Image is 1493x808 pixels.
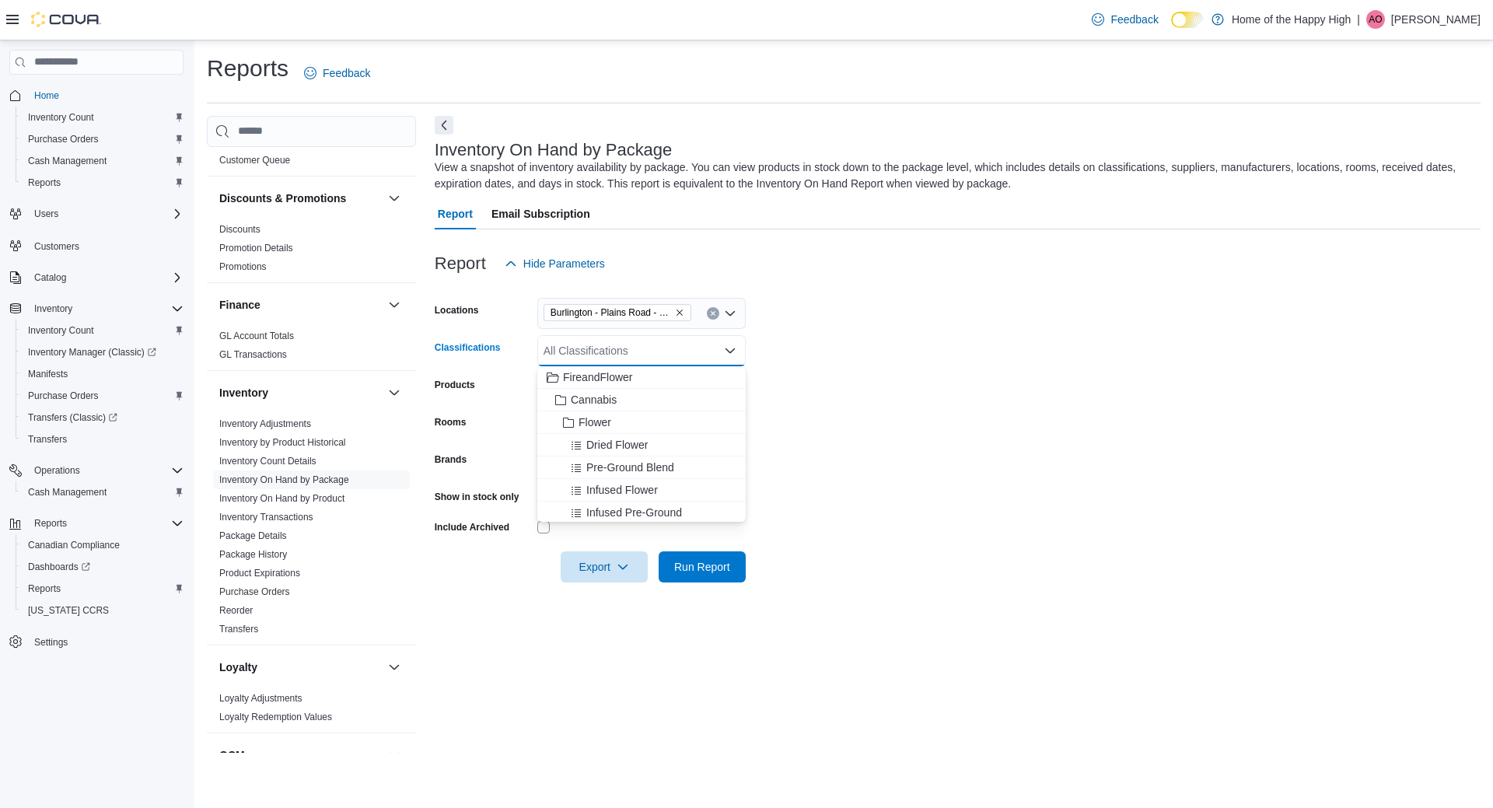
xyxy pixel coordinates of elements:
[22,343,184,362] span: Inventory Manager (Classic)
[219,568,300,579] a: Product Expirations
[586,437,648,453] span: Dried Flower
[219,223,260,236] span: Discounts
[22,321,184,340] span: Inventory Count
[219,456,316,467] a: Inventory Count Details
[22,387,184,405] span: Purchase Orders
[219,659,382,675] button: Loyalty
[219,330,294,342] span: GL Account Totals
[28,133,99,145] span: Purchase Orders
[219,548,287,561] span: Package History
[28,111,94,124] span: Inventory Count
[537,502,746,524] button: Infused Pre-Ground
[28,514,73,533] button: Reports
[28,582,61,595] span: Reports
[34,89,59,102] span: Home
[28,86,65,105] a: Home
[22,321,100,340] a: Inventory Count
[537,479,746,502] button: Infused Flower
[544,304,691,321] span: Burlington - Plains Road - Friendly Stranger
[674,559,730,575] span: Run Report
[28,390,99,402] span: Purchase Orders
[219,261,267,272] a: Promotions
[28,632,184,652] span: Settings
[659,551,746,582] button: Run Report
[1366,10,1385,29] div: Alex Omiotek
[498,248,611,279] button: Hide Parameters
[537,366,746,389] button: FireandFlower
[219,437,346,448] a: Inventory by Product Historical
[435,416,467,428] label: Rooms
[586,482,658,498] span: Infused Flower
[16,556,190,578] a: Dashboards
[22,536,184,554] span: Canadian Compliance
[219,455,316,467] span: Inventory Count Details
[219,242,293,254] span: Promotion Details
[28,514,184,533] span: Reports
[537,389,746,411] button: Cannabis
[16,341,190,363] a: Inventory Manager (Classic)
[34,240,79,253] span: Customers
[16,150,190,172] button: Cash Management
[219,474,349,485] a: Inventory On Hand by Package
[435,379,475,391] label: Products
[724,345,736,357] button: Close list of options
[3,267,190,289] button: Catalog
[219,261,267,273] span: Promotions
[219,492,344,505] span: Inventory On Hand by Product
[28,205,184,223] span: Users
[34,464,80,477] span: Operations
[219,693,302,704] a: Loyalty Adjustments
[1171,28,1172,29] span: Dark Mode
[207,220,416,282] div: Discounts & Promotions
[219,436,346,449] span: Inventory by Product Historical
[16,600,190,621] button: [US_STATE] CCRS
[385,658,404,677] button: Loyalty
[435,521,509,533] label: Include Archived
[1110,12,1158,27] span: Feedback
[219,659,257,675] h3: Loyalty
[219,604,253,617] span: Reorder
[219,385,268,401] h3: Inventory
[385,296,404,314] button: Finance
[435,453,467,466] label: Brands
[219,418,311,430] span: Inventory Adjustments
[28,486,107,498] span: Cash Management
[219,243,293,254] a: Promotion Details
[28,633,74,652] a: Settings
[22,365,184,383] span: Manifests
[435,341,501,354] label: Classifications
[1232,10,1351,29] p: Home of the Happy High
[16,578,190,600] button: Reports
[16,534,190,556] button: Canadian Compliance
[219,605,253,616] a: Reorder
[571,392,617,407] span: Cannabis
[724,307,736,320] button: Open list of options
[16,385,190,407] button: Purchase Orders
[3,460,190,481] button: Operations
[219,385,382,401] button: Inventory
[34,271,66,284] span: Catalog
[219,549,287,560] a: Package History
[3,234,190,257] button: Customers
[385,189,404,208] button: Discounts & Promotions
[219,747,245,763] h3: OCM
[22,108,100,127] a: Inventory Count
[1369,10,1382,29] span: AO
[22,152,184,170] span: Cash Management
[219,474,349,486] span: Inventory On Hand by Package
[219,624,258,635] a: Transfers
[438,198,473,229] span: Report
[16,407,190,428] a: Transfers (Classic)
[1171,12,1204,28] input: Dark Mode
[22,408,124,427] a: Transfers (Classic)
[16,128,190,150] button: Purchase Orders
[219,747,382,763] button: OCM
[219,349,287,360] a: GL Transactions
[1357,10,1360,29] p: |
[385,746,404,764] button: OCM
[219,155,290,166] a: Customer Queue
[219,154,290,166] span: Customer Queue
[537,456,746,479] button: Pre-Ground Blend
[219,493,344,504] a: Inventory On Hand by Product
[219,191,346,206] h3: Discounts & Promotions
